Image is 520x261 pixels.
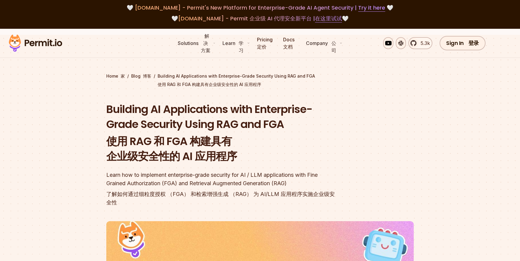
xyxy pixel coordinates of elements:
[106,73,125,90] a: Home 家
[143,73,151,79] font: 博客
[135,4,385,11] span: [DOMAIN_NAME] - Permit's New Platform for Enterprise-Grade AI Agent Security |
[440,36,485,50] a: Sign In 登录
[14,4,506,25] div: 🤍 🤍
[106,191,335,206] font: 了解如何通过细粒度授权 （FGA） 和检索增强生成 （RAG） 为 AI/LLM 应用程序实施企业级安全性
[106,134,237,164] font: 使用 RAG 和 FGA 构建具有企业级安全性的 AI 应用程序
[358,4,385,12] a: Try it here
[283,44,292,50] font: 文档
[121,73,125,79] font: 家
[280,34,301,53] a: Docs 文档
[106,102,337,166] h1: Building AI Applications with Enterprise-Grade Security Using RAG and FGA
[178,15,342,22] span: [DOMAIN_NAME] - Permit 企业级 AI 代理安全新平台 |
[201,33,210,53] font: 解决 方案
[239,40,243,53] font: 学习
[131,73,151,90] a: Blog 博客
[255,34,278,53] a: Pricing 定价
[257,44,267,50] font: 定价
[304,30,345,56] button: Company 公司
[408,37,432,49] a: 5.3k
[220,30,252,56] button: Learn 学习
[171,15,349,22] font: 🤍 🤍
[6,33,65,53] img: Permit logo
[106,73,414,90] div: / /
[106,171,337,209] div: Learn how to implement enterprise-grade security for AI / LLM applications with Fine Grained Auth...
[468,39,479,47] font: 登录
[175,30,218,56] button: Solutions 解决 方案
[331,40,336,53] font: 公司
[417,40,430,47] span: 5.3k
[315,15,342,22] a: 在这里试试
